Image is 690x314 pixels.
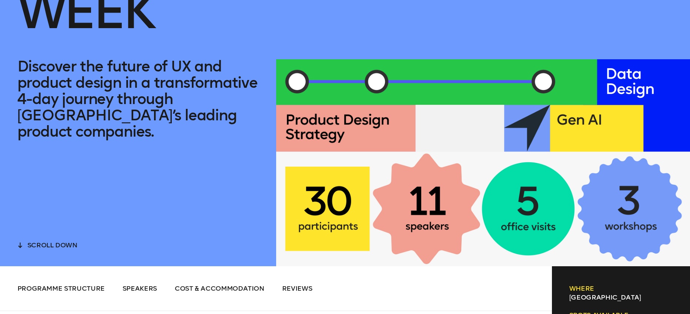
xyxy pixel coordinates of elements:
span: Speakers [123,284,157,293]
span: Programme structure [17,284,105,293]
p: [GEOGRAPHIC_DATA] [569,293,673,302]
span: Reviews [282,284,312,293]
button: scroll down [17,239,77,250]
span: Cost & Accommodation [175,284,264,293]
span: scroll down [27,241,77,249]
p: Discover the future of UX and product design in a transformative 4-day journey through [GEOGRAPHI... [17,58,259,140]
h6: Where [569,284,673,293]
